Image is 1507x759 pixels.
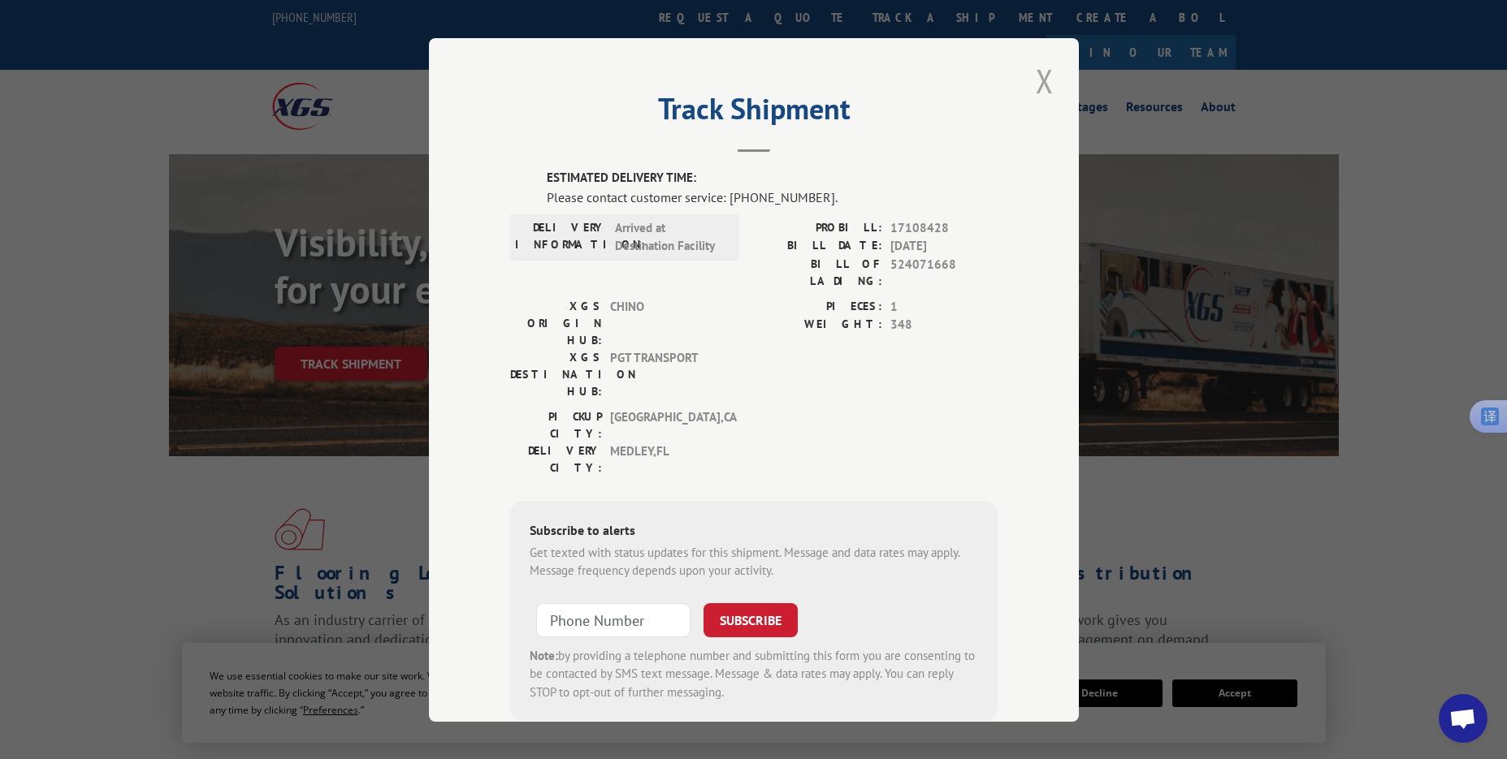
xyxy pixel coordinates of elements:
label: WEIGHT: [754,316,882,334]
strong: Note: [530,647,558,662]
button: Close modal [1031,58,1059,103]
span: [DATE] [890,237,998,256]
div: Subscribe to alerts [530,520,978,543]
label: BILL OF LADING: [754,255,882,289]
label: XGS ORIGIN HUB: [510,297,602,348]
label: PIECES: [754,297,882,316]
h2: Track Shipment [510,97,998,128]
a: Open chat [1439,694,1488,743]
label: XGS DESTINATION HUB: [510,348,602,399]
input: Phone Number [536,602,691,636]
span: 524071668 [890,255,998,289]
div: by providing a telephone number and submitting this form you are consenting to be contacted by SM... [530,646,978,701]
span: [GEOGRAPHIC_DATA] , CA [610,408,720,442]
span: MEDLEY , FL [610,442,720,476]
button: SUBSCRIBE [704,602,798,636]
span: CHINO [610,297,720,348]
span: 1 [890,297,998,316]
label: ESTIMATED DELIVERY TIME: [547,169,998,188]
label: PROBILL: [754,218,882,237]
label: PICKUP CITY: [510,408,602,442]
span: PGT TRANSPORT [610,348,720,399]
label: BILL DATE: [754,237,882,256]
span: 17108428 [890,218,998,237]
span: 348 [890,316,998,334]
div: Get texted with status updates for this shipment. Message and data rates may apply. Message frequ... [530,543,978,580]
label: DELIVERY CITY: [510,442,602,476]
div: Please contact customer service: [PHONE_NUMBER]. [547,187,998,206]
span: Arrived at Destination Facility [615,218,725,255]
label: DELIVERY INFORMATION: [515,218,607,255]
